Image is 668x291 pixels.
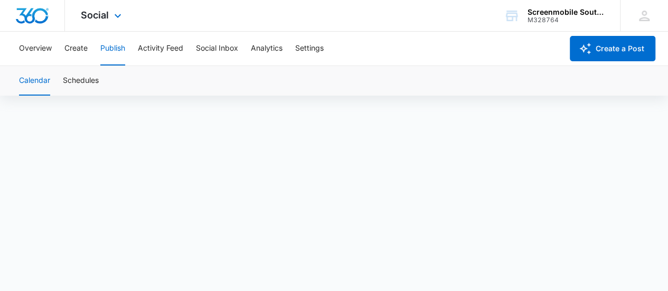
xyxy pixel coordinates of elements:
[138,32,183,65] button: Activity Feed
[528,16,605,24] div: account id
[19,32,52,65] button: Overview
[64,32,88,65] button: Create
[251,32,283,65] button: Analytics
[63,66,99,96] button: Schedules
[196,32,238,65] button: Social Inbox
[570,36,655,61] button: Create a Post
[528,8,605,16] div: account name
[19,66,50,96] button: Calendar
[295,32,324,65] button: Settings
[81,10,109,21] span: Social
[100,32,125,65] button: Publish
